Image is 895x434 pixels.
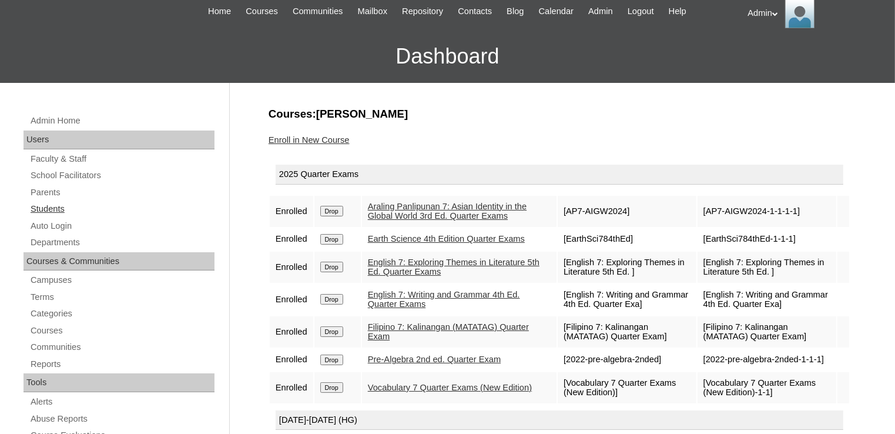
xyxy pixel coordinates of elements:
[558,316,696,348] td: [Filipino 7: Kalinangan (MATATAG) Quarter Exam]
[452,5,498,18] a: Contacts
[270,316,313,348] td: Enrolled
[558,252,696,283] td: [English 7: Exploring Themes in Literature 5th Ed. ]
[402,5,443,18] span: Repository
[208,5,231,18] span: Home
[582,5,619,18] a: Admin
[202,5,237,18] a: Home
[588,5,613,18] span: Admin
[501,5,529,18] a: Blog
[539,5,574,18] span: Calendar
[6,30,889,83] h3: Dashboard
[622,5,660,18] a: Logout
[270,349,313,371] td: Enrolled
[29,290,214,305] a: Terms
[29,412,214,426] a: Abuse Reports
[276,165,843,185] div: 2025 Quarter Exams
[320,206,343,216] input: Drop
[698,349,836,371] td: [2022-pre-algebra-2nded-1-1-1]
[558,284,696,315] td: [English 7: Writing and Grammar 4th Ed. Quarter Exa]
[29,273,214,288] a: Campuses
[368,290,520,309] a: English 7: Writing and Grammar 4th Ed. Quarter Exams
[240,5,284,18] a: Courses
[24,252,214,271] div: Courses & Communities
[396,5,449,18] a: Repository
[29,168,214,183] a: School Facilitators
[270,284,313,315] td: Enrolled
[558,228,696,251] td: [EarthSci784thEd]
[269,106,850,122] h3: Courses:[PERSON_NAME]
[29,235,214,250] a: Departments
[698,284,836,315] td: [English 7: Writing and Grammar 4th Ed. Quarter Exa]
[698,252,836,283] td: [English 7: Exploring Themes in Literature 5th Ed. ]
[533,5,579,18] a: Calendar
[29,306,214,321] a: Categories
[320,234,343,245] input: Drop
[269,135,350,145] a: Enroll in New Course
[24,373,214,392] div: Tools
[29,185,214,200] a: Parents
[358,5,388,18] span: Mailbox
[270,252,313,283] td: Enrolled
[29,219,214,233] a: Auto Login
[29,357,214,372] a: Reports
[246,5,278,18] span: Courses
[276,410,843,430] div: [DATE]-[DATE] (HG)
[29,202,214,216] a: Students
[368,258,539,277] a: English 7: Exploring Themes in Literature 5th Ed. Quarter Exams
[663,5,692,18] a: Help
[320,355,343,365] input: Drop
[29,113,214,128] a: Admin Home
[698,228,836,251] td: [EarthSci784thEd-1-1-1]
[368,383,532,392] a: Vocabulary 7 Quarter Exams (New Edition)
[29,152,214,166] a: Faculty & Staff
[270,372,313,403] td: Enrolled
[669,5,686,18] span: Help
[270,196,313,227] td: Enrolled
[320,382,343,393] input: Drop
[287,5,349,18] a: Communities
[270,228,313,251] td: Enrolled
[368,322,529,342] a: Filipino 7: Kalinangan (MATATAG) Quarter Exam
[320,294,343,305] input: Drop
[698,316,836,348] td: [Filipino 7: Kalinangan (MATATAG) Quarter Exam]
[29,395,214,409] a: Alerts
[29,323,214,338] a: Courses
[293,5,343,18] span: Communities
[320,262,343,272] input: Drop
[698,196,836,227] td: [AP7-AIGW2024-1-1-1-1]
[24,131,214,149] div: Users
[320,326,343,337] input: Drop
[698,372,836,403] td: [Vocabulary 7 Quarter Exams (New Edition)-1-1]
[628,5,654,18] span: Logout
[368,355,501,364] a: Pre-Algebra 2nd ed. Quarter Exam
[558,196,696,227] td: [AP7-AIGW2024]
[368,202,527,221] a: Araling Panlipunan 7: Asian Identity in the Global World 3rd Ed. Quarter Exams
[507,5,524,18] span: Blog
[458,5,492,18] span: Contacts
[558,372,696,403] td: [Vocabulary 7 Quarter Exams (New Edition)]
[558,349,696,371] td: [2022-pre-algebra-2nded]
[352,5,394,18] a: Mailbox
[29,340,214,355] a: Communities
[368,234,525,243] a: Earth Science 4th Edition Quarter Exams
